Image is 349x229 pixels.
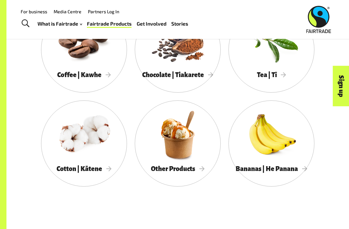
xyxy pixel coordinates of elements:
[228,100,314,187] a: Bananas | He Panana
[257,71,286,78] span: Tea | Tī
[54,9,81,14] a: Media Centre
[236,165,307,172] span: Bananas | He Panana
[306,6,331,33] img: Fairtrade Australia New Zealand logo
[17,16,33,32] a: Toggle Search
[87,19,132,28] a: Fairtrade Products
[41,100,127,187] a: Cotton | Kātene
[142,71,213,78] span: Chocolate | Tiakarete
[21,9,47,14] a: For business
[57,71,111,78] span: Coffee | Kawhe
[41,6,127,93] a: Coffee | Kawhe
[135,100,221,187] a: Other Products
[88,9,119,14] a: Partners Log In
[137,19,166,28] a: Get Involved
[135,6,221,93] a: Chocolate | Tiakarete
[37,19,82,28] a: What is Fairtrade
[151,165,205,172] span: Other Products
[228,6,314,93] a: Tea | Tī
[171,19,188,28] a: Stories
[57,165,111,172] span: Cotton | Kātene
